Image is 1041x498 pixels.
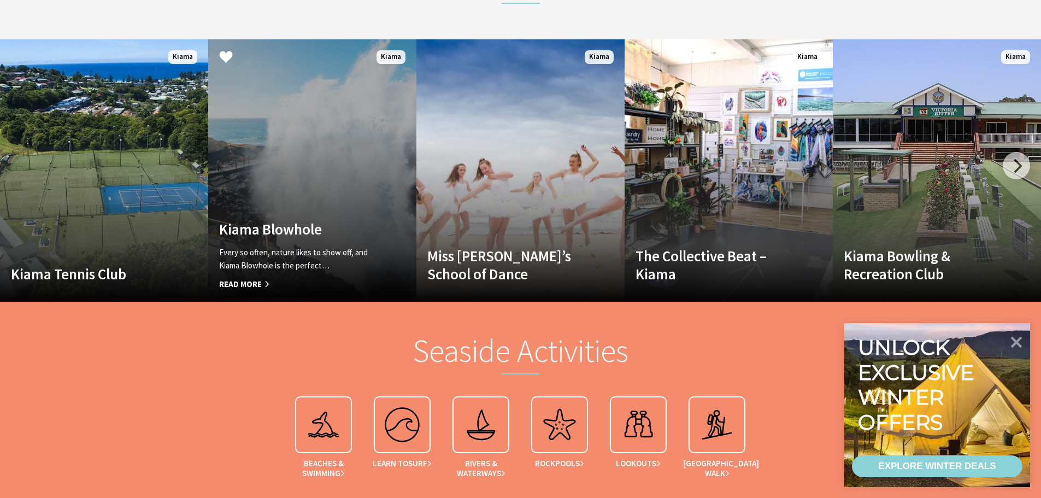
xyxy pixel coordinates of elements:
span: Kiama [168,50,197,64]
h2: Seaside Activities [307,332,735,374]
span: Swimming [302,468,345,478]
a: The Collective Beat – Kiama Kiama [625,39,833,302]
span: Learn to [373,459,432,468]
a: Another Image Used Kiama Bowling & Recreation Club Kiama [833,39,1041,302]
h4: Kiama Tennis Club [11,265,166,283]
img: zoosncaqu.svg [302,403,345,447]
img: surfing.svg [380,403,424,447]
a: Beaches &Swimming [284,396,363,484]
span: Surf [408,459,432,468]
img: attraction.svg [616,403,660,447]
a: Learn toSurf [363,396,442,484]
span: [GEOGRAPHIC_DATA] [683,459,751,478]
span: Lookouts [616,459,661,468]
span: Kiama [1001,50,1030,64]
a: RIVERS &WATERWAYS [442,396,520,484]
span: WATERWAYS [457,468,505,478]
span: Kiama [585,50,614,64]
a: [GEOGRAPHIC_DATA]Walk [678,396,756,484]
img: boat.svg [459,403,503,447]
span: Kiama [793,50,822,64]
a: Lookouts [599,396,678,484]
span: Walk [705,468,730,478]
span: RIVERS & [447,459,515,478]
h4: Kiama Blowhole [219,220,374,238]
h4: Kiama Bowling & Recreation Club [844,247,999,283]
div: EXPLORE WINTER DEALS [878,455,996,477]
span: Read More [219,278,374,291]
div: Unlock exclusive winter offers [858,335,979,435]
img: grtwalk.svg [695,403,739,447]
span: Beaches & [290,459,358,478]
p: Every so often, nature likes to show off, and Kiama Blowhole is the perfect… [219,246,374,272]
a: Miss [PERSON_NAME]’s School of Dance Kiama [416,39,625,302]
span: Rockpools [535,459,584,468]
button: Click to Favourite Kiama Blowhole [208,39,244,77]
a: Another Image Used Kiama Blowhole Every so often, nature likes to show off, and Kiama Blowhole is... [208,39,416,302]
a: Rockpools [520,396,599,484]
img: cswtours.svg [538,403,581,447]
a: EXPLORE WINTER DEALS [852,455,1022,477]
h4: Miss [PERSON_NAME]’s School of Dance [427,247,583,283]
span: Kiama [377,50,405,64]
h4: The Collective Beat – Kiama [636,247,791,283]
